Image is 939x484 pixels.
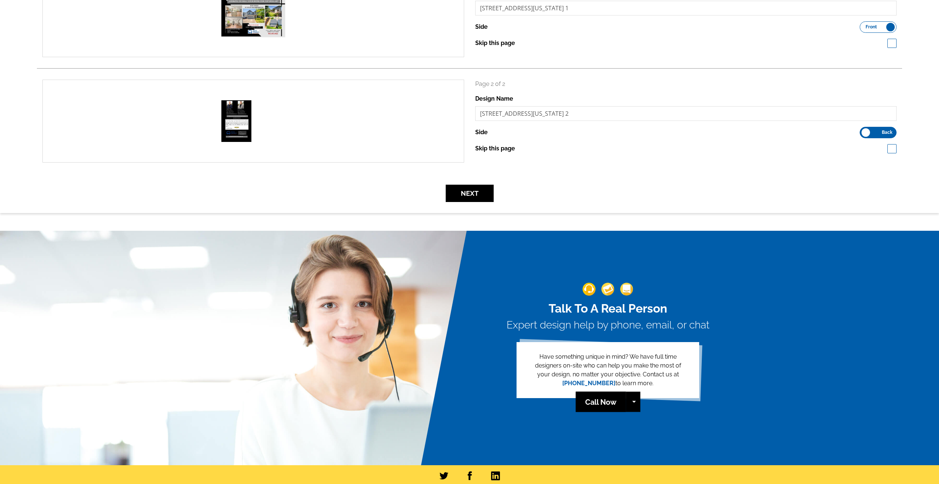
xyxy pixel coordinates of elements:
label: Skip this page [475,144,515,153]
a: Call Now [576,392,626,412]
h3: Expert design help by phone, email, or chat [507,319,710,331]
span: Front [866,25,877,29]
label: Design Name [475,94,513,103]
img: support-img-3_1.png [620,283,633,296]
label: Skip this page [475,39,515,48]
label: Side [475,22,488,31]
button: Next [446,185,494,202]
h2: Talk To A Real Person [507,302,710,316]
iframe: LiveChat chat widget [791,313,939,484]
input: File Name [475,1,897,15]
p: Page 2 of 2 [475,80,897,88]
input: File Name [475,106,897,121]
span: Back [882,130,893,134]
img: support-img-1.png [583,283,595,296]
img: support-img-2.png [601,283,614,296]
label: Side [475,128,488,137]
a: [PHONE_NUMBER] [562,380,615,387]
p: Have something unique in mind? We have full time designers on-site who can help you make the most... [528,352,687,388]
